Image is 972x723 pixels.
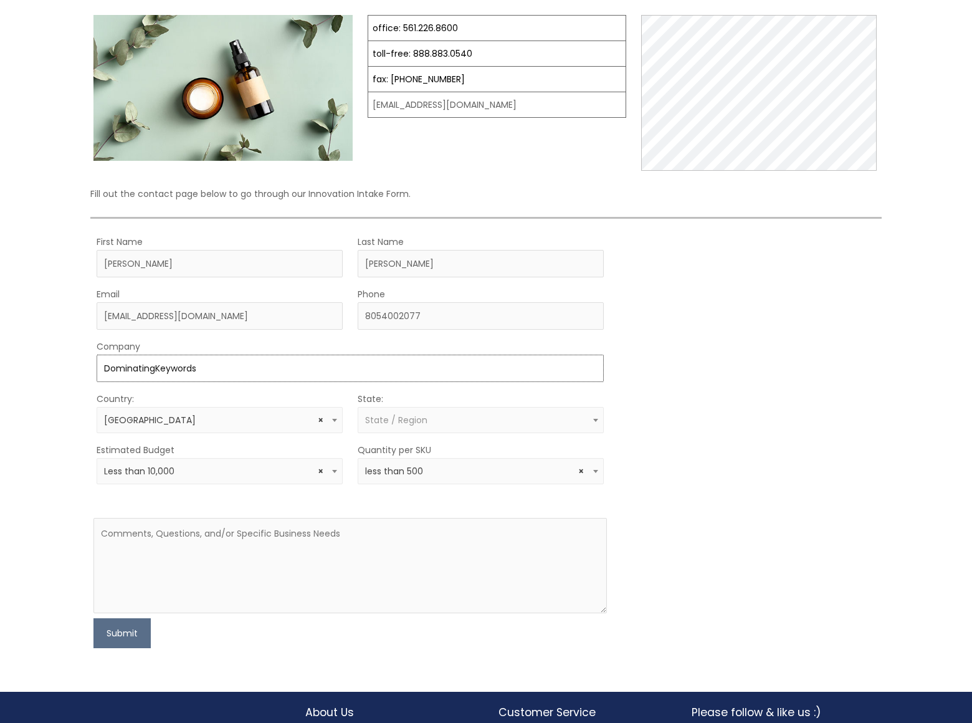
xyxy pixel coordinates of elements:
label: Company [97,338,140,355]
span: Remove all items [318,414,323,426]
h2: About Us [305,704,474,721]
a: office: 561.226.8600 [373,22,458,34]
span: State / Region [365,414,427,426]
button: Submit [93,618,151,648]
input: Enter Your Email [97,302,343,330]
input: Last Name [358,250,604,277]
label: First Name [97,234,143,250]
span: Less than 10,000 [97,458,343,484]
span: Remove all items [578,466,584,477]
input: Enter Your Phone Number [358,302,604,330]
span: Remove all items [318,466,323,477]
p: Fill out the contact page below to go through our Innovation Intake Form. [90,186,881,202]
label: Country: [97,391,134,407]
label: Phone [358,286,385,302]
label: State: [358,391,383,407]
input: First Name [97,250,343,277]
span: United States [97,407,343,433]
label: Last Name [358,234,404,250]
td: [EMAIL_ADDRESS][DOMAIN_NAME] [368,92,626,118]
label: Quantity per SKU [358,442,431,458]
span: Less than 10,000 [104,466,336,477]
span: United States [104,414,336,426]
a: fax: [PHONE_NUMBER] [373,73,465,85]
a: toll-free: 888.883.0540 [373,47,472,60]
label: Estimated Budget [97,442,174,458]
span: less than 500 [358,458,604,484]
h2: Please follow & like us :) [692,704,860,721]
h2: Customer Service [498,704,667,721]
span: less than 500 [365,466,597,477]
img: Contact page image for private label skincare manufacturer Cosmetic solutions shows a skin care b... [93,15,353,161]
label: Email [97,286,120,302]
input: Company Name [97,355,603,382]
